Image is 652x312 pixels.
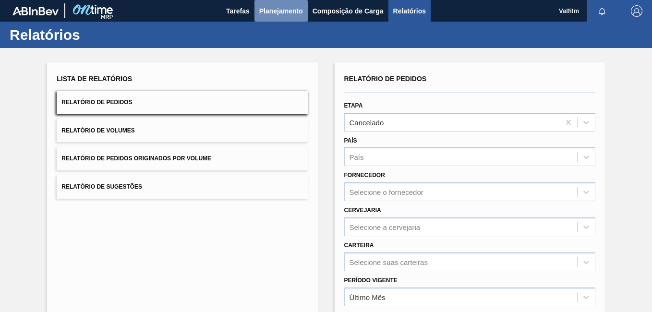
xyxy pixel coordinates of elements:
button: Notificações [587,4,617,18]
img: Logout [631,5,642,17]
label: Carteira [344,242,374,249]
span: Tarefas [226,5,250,17]
div: Selecione a cervejaria [350,223,421,231]
span: Composição de Carga [313,5,384,17]
span: Relatório de Volumes [61,127,134,134]
div: Selecione o fornecedor [350,188,423,196]
button: Relatório de Pedidos [57,91,308,114]
span: Lista de Relatórios [57,75,132,83]
span: Planejamento [259,5,303,17]
label: Etapa [344,102,363,109]
span: Relatório de Sugestões [61,183,142,190]
div: Último Mês [350,293,386,301]
span: Relatório de Pedidos [61,99,132,106]
div: Cancelado [350,118,384,126]
label: País [344,137,357,144]
label: Fornecedor [344,172,385,179]
button: Relatório de Volumes [57,119,308,143]
img: TNhmsLtSVTkK8tSr43FrP2fwEKptu5GPRR3wAAAABJRU5ErkJggg== [12,7,59,15]
label: Cervejaria [344,207,381,214]
h1: Relatórios [10,29,180,40]
span: Relatório de Pedidos [344,75,427,83]
div: País [350,153,364,161]
div: Selecione suas carteiras [350,258,428,266]
label: Período Vigente [344,277,398,284]
button: Relatório de Pedidos Originados por Volume [57,147,308,170]
span: Relatório de Pedidos Originados por Volume [61,155,211,162]
span: Relatórios [393,5,426,17]
button: Relatório de Sugestões [57,175,308,199]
